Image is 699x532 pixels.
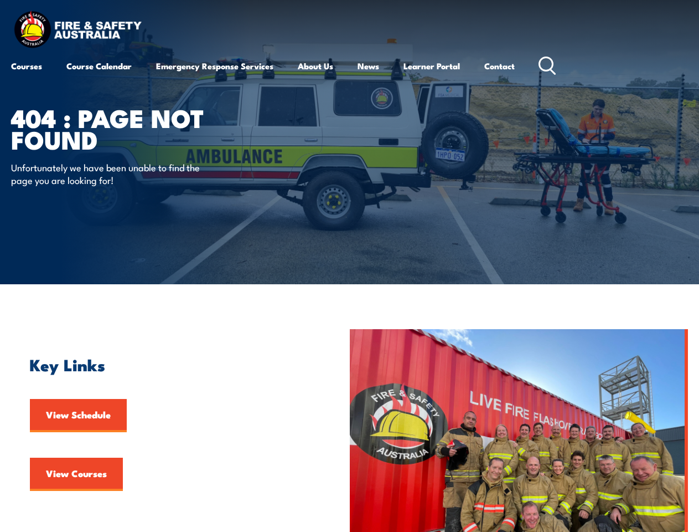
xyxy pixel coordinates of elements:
[30,458,123,491] a: View Courses
[30,399,127,432] a: View Schedule
[66,53,132,79] a: Course Calendar
[403,53,460,79] a: Learner Portal
[156,53,273,79] a: Emergency Response Services
[11,161,213,187] p: Unfortunately we have been unable to find the page you are looking for!
[30,357,333,371] h2: Key Links
[298,53,333,79] a: About Us
[484,53,515,79] a: Contact
[11,53,42,79] a: Courses
[358,53,379,79] a: News
[11,106,284,150] h1: 404 : Page Not Found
